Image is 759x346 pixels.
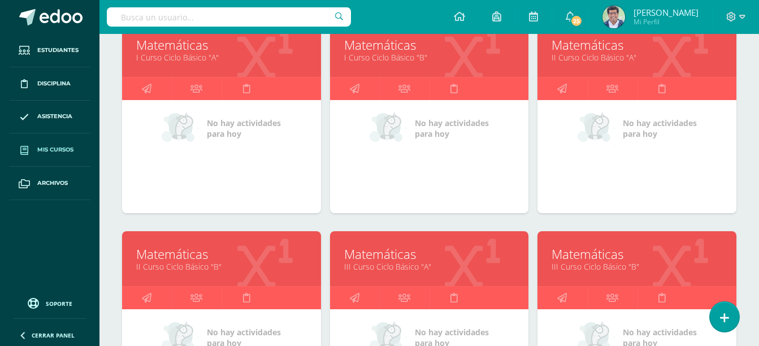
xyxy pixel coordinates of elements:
span: Disciplina [37,79,71,88]
a: II Curso Ciclo Básico "A" [552,52,722,63]
a: Asistencia [9,101,90,134]
img: b46573023e8a10d5c8a4176346771f40.png [602,6,625,28]
span: Estudiantes [37,46,79,55]
span: Asistencia [37,112,72,121]
a: Mis cursos [9,133,90,167]
span: No hay actividades para hoy [623,118,697,139]
a: Matemáticas [552,36,722,54]
a: Matemáticas [136,36,307,54]
img: no_activities_small.png [578,111,615,145]
img: no_activities_small.png [370,111,407,145]
a: Matemáticas [136,245,307,263]
a: III Curso Ciclo Básico "B" [552,261,722,272]
input: Busca un usuario... [107,7,351,27]
a: II Curso Ciclo Básico "B" [136,261,307,272]
a: I Curso Ciclo Básico "A" [136,52,307,63]
span: Soporte [46,300,72,308]
span: Archivos [37,179,68,188]
a: III Curso Ciclo Básico "A" [344,261,515,272]
a: Matemáticas [344,36,515,54]
span: No hay actividades para hoy [415,118,489,139]
img: no_activities_small.png [162,111,199,145]
a: Soporte [14,295,86,310]
span: 25 [570,15,583,27]
span: Cerrar panel [32,331,75,339]
a: Archivos [9,167,90,200]
span: Mi Perfil [634,17,699,27]
a: Disciplina [9,67,90,101]
a: Estudiantes [9,34,90,67]
span: No hay actividades para hoy [207,118,281,139]
a: Matemáticas [344,245,515,263]
a: Matemáticas [552,245,722,263]
a: I Curso Ciclo Básico "B" [344,52,515,63]
span: Mis cursos [37,145,73,154]
span: [PERSON_NAME] [634,7,699,18]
